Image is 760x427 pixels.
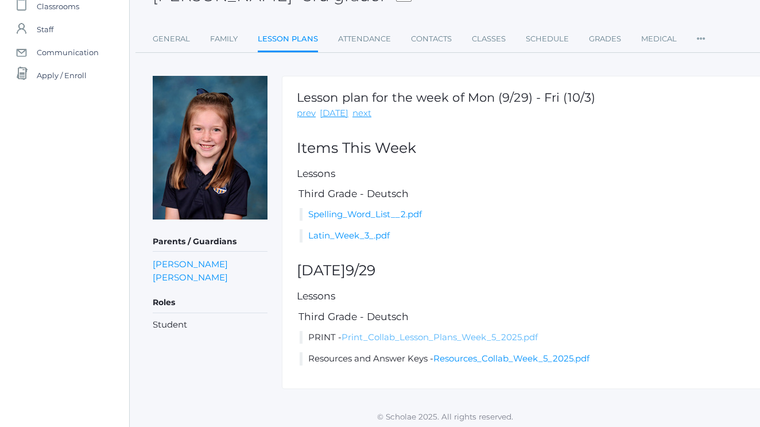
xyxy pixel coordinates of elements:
a: General [153,28,190,51]
a: Classes [472,28,506,51]
a: Grades [589,28,621,51]
span: Staff [37,18,53,41]
li: Student [153,318,267,332]
a: Latin_Week_3_.pdf [308,230,390,241]
span: Apply / Enroll [37,64,87,87]
p: © Scholae 2025. All rights reserved. [130,411,760,422]
a: Print_Collab_Lesson_Plans_Week_5_2025.pdf [342,332,538,343]
h5: Roles [153,293,267,313]
a: Spelling_Word_List__2.pdf [308,209,422,220]
a: Resources_Collab_Week_5_2025.pdf [433,353,590,364]
a: prev [297,107,316,120]
a: Lesson Plans [258,28,318,52]
span: 9/29 [346,261,375,279]
a: [PERSON_NAME] [153,271,228,284]
span: Communication [37,41,99,64]
a: Attendance [338,28,391,51]
a: Family [210,28,238,51]
a: Schedule [526,28,569,51]
h5: Parents / Guardians [153,232,267,252]
a: [PERSON_NAME] [153,257,228,271]
a: next [352,107,371,120]
img: Fiona Watters [153,76,267,220]
a: [DATE] [320,107,348,120]
a: Contacts [411,28,452,51]
a: Medical [641,28,677,51]
h1: Lesson plan for the week of Mon (9/29) - Fri (10/3) [297,91,595,104]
